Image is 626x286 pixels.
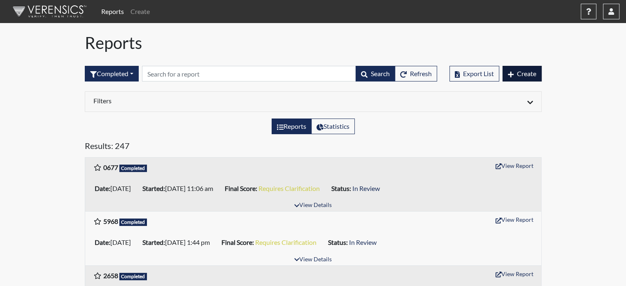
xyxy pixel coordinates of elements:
[103,163,118,171] b: 0677
[352,184,380,192] span: In Review
[371,70,390,77] span: Search
[95,238,110,246] b: Date:
[127,3,153,20] a: Create
[85,66,139,81] div: Filter by interview status
[291,200,335,211] button: View Details
[492,213,537,226] button: View Report
[328,238,348,246] b: Status:
[492,159,537,172] button: View Report
[221,238,254,246] b: Final Score:
[142,184,165,192] b: Started:
[311,119,355,134] label: View statistics about completed interviews
[119,273,147,280] span: Completed
[258,184,320,192] span: Requires Clarification
[142,66,356,81] input: Search by Registration ID, Interview Number, or Investigation Name.
[85,33,542,53] h1: Reports
[395,66,437,81] button: Refresh
[272,119,312,134] label: View the list of reports
[331,184,351,192] b: Status:
[356,66,395,81] button: Search
[98,3,127,20] a: Reports
[517,70,536,77] span: Create
[119,165,147,172] span: Completed
[87,97,539,107] div: Click to expand/collapse filters
[255,238,316,246] span: Requires Clarification
[93,97,307,105] h6: Filters
[91,182,139,195] li: [DATE]
[463,70,494,77] span: Export List
[85,141,542,154] h5: Results: 247
[349,238,377,246] span: In Review
[503,66,542,81] button: Create
[139,236,218,249] li: [DATE] 1:44 pm
[119,219,147,226] span: Completed
[410,70,432,77] span: Refresh
[139,182,221,195] li: [DATE] 11:06 am
[85,66,139,81] button: Completed
[225,184,257,192] b: Final Score:
[103,217,118,225] b: 5968
[492,267,537,280] button: View Report
[103,272,118,279] b: 2658
[449,66,499,81] button: Export List
[95,184,110,192] b: Date:
[91,236,139,249] li: [DATE]
[291,254,335,265] button: View Details
[142,238,165,246] b: Started:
